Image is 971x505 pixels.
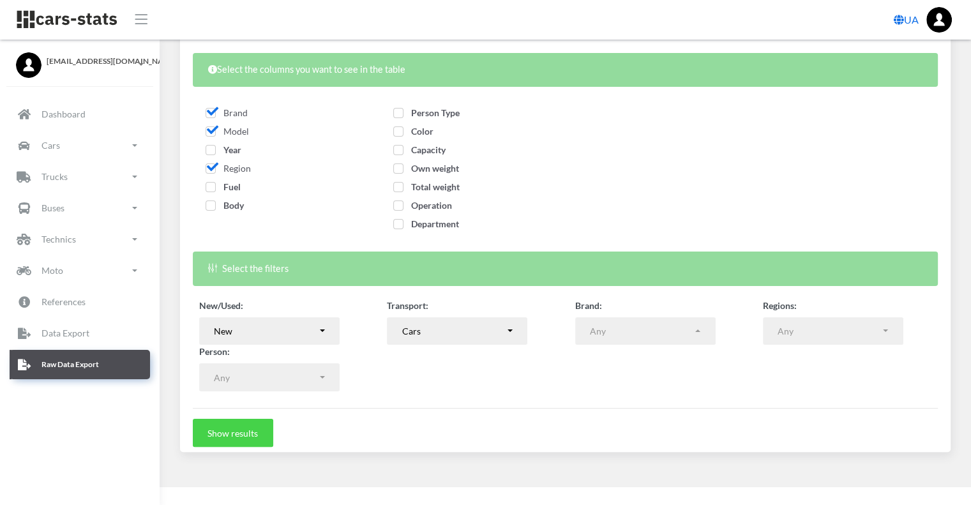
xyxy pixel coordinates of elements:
[10,100,150,129] a: Dashboard
[778,324,881,338] div: Any
[10,319,150,348] a: Data Export
[47,56,144,67] span: [EMAIL_ADDRESS][DOMAIN_NAME]
[199,299,243,312] label: New/Used:
[41,106,86,122] p: Dashboard
[206,107,248,118] span: Brand
[206,126,249,137] span: Model
[214,324,317,338] div: New
[10,256,150,285] a: Moto
[10,287,150,317] a: References
[16,52,144,67] a: [EMAIL_ADDRESS][DOMAIN_NAME]
[41,137,60,153] p: Cars
[41,231,76,247] p: Technics
[763,317,903,345] button: Any
[590,324,693,338] div: Any
[16,10,118,29] img: navbar brand
[41,169,68,185] p: Trucks
[575,317,716,345] button: Any
[393,181,460,192] span: Total weight
[387,299,428,312] label: Transport:
[393,107,460,118] span: Person Type
[206,163,251,174] span: Region
[41,200,64,216] p: Buses
[393,144,446,155] span: Capacity
[10,350,150,379] a: Raw Data Export
[393,200,452,211] span: Operation
[387,317,527,345] button: Cars
[193,419,273,447] button: Show results
[393,126,433,137] span: Color
[575,299,602,312] label: Brand:
[199,345,230,358] label: Person:
[763,299,797,312] label: Regions:
[206,181,241,192] span: Fuel
[193,53,938,87] div: Select the columns you want to see in the table
[193,252,938,285] div: Select the filters
[206,144,241,155] span: Year
[393,218,459,229] span: Department
[206,200,244,211] span: Body
[889,7,924,33] a: UA
[199,317,340,345] button: New
[41,358,99,372] p: Raw Data Export
[926,7,952,33] img: ...
[41,294,86,310] p: References
[393,163,459,174] span: Own weight
[199,363,340,391] button: Any
[41,325,89,341] p: Data Export
[10,193,150,223] a: Buses
[10,162,150,192] a: Trucks
[402,324,506,338] div: Cars
[41,262,63,278] p: Moto
[214,371,317,384] div: Any
[10,131,150,160] a: Cars
[10,225,150,254] a: Technics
